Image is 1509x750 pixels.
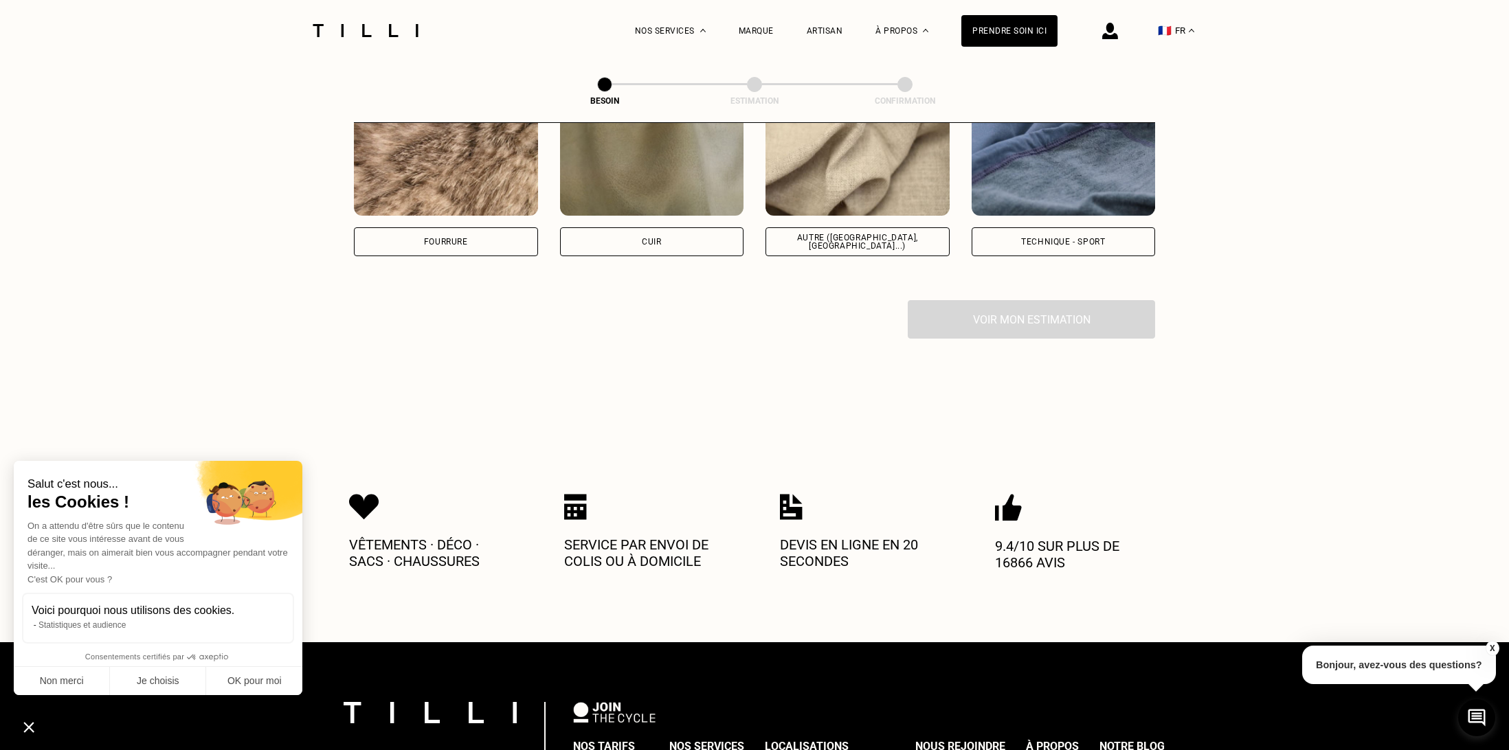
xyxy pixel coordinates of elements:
[1021,238,1105,246] div: Technique - Sport
[349,536,514,569] p: Vêtements · Déco · Sacs · Chaussures
[836,96,974,106] div: Confirmation
[564,494,587,520] img: Icon
[1302,646,1496,684] p: Bonjour, avez-vous des questions?
[564,536,729,569] p: Service par envoi de colis ou à domicile
[739,26,774,36] a: Marque
[780,536,945,569] p: Devis en ligne en 20 secondes
[961,15,1058,47] a: Prendre soin ici
[573,702,656,723] img: logo Join The Cycle
[354,92,538,216] img: Tilli retouche vos vêtements en Fourrure
[686,96,823,106] div: Estimation
[777,234,938,250] div: Autre ([GEOGRAPHIC_DATA], [GEOGRAPHIC_DATA]...)
[536,96,673,106] div: Besoin
[807,26,843,36] a: Artisan
[1485,641,1499,656] button: X
[349,494,379,520] img: Icon
[1102,23,1118,39] img: icône connexion
[765,92,950,216] img: Tilli retouche vos vêtements en Autre (coton, jersey...)
[344,702,517,723] img: logo Tilli
[308,24,423,37] img: Logo du service de couturière Tilli
[995,538,1160,571] p: 9.4/10 sur plus de 16866 avis
[560,92,744,216] img: Tilli retouche vos vêtements en Cuir
[700,29,706,32] img: Menu déroulant
[1158,24,1172,37] span: 🇫🇷
[642,238,661,246] div: Cuir
[780,494,803,520] img: Icon
[424,238,468,246] div: Fourrure
[923,29,928,32] img: Menu déroulant à propos
[972,92,1156,216] img: Tilli retouche vos vêtements en Technique - Sport
[1189,29,1194,32] img: menu déroulant
[995,494,1022,521] img: Icon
